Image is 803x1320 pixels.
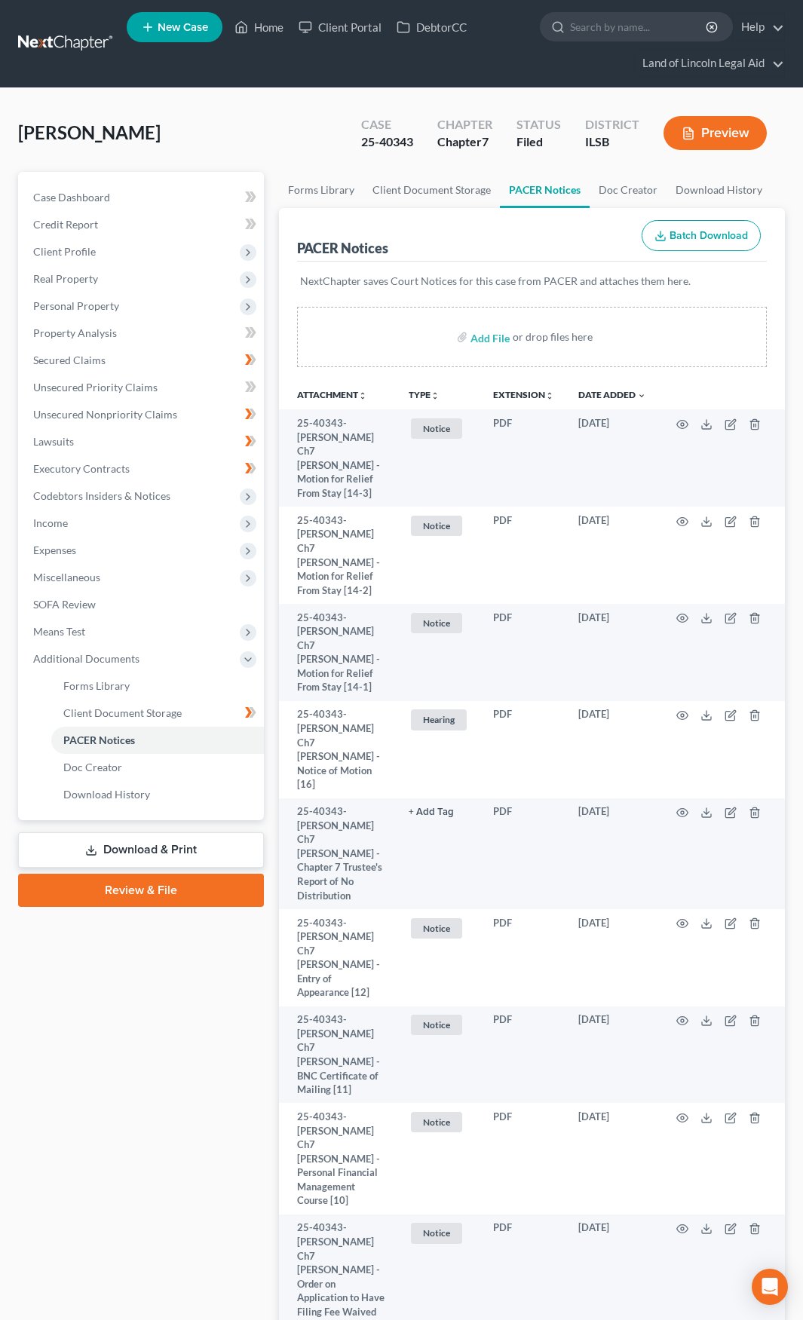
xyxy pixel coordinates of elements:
[361,116,413,133] div: Case
[21,455,264,482] a: Executory Contracts
[493,389,554,400] a: Extensionunfold_more
[51,672,264,700] a: Forms Library
[409,513,469,538] a: Notice
[33,598,96,611] span: SOFA Review
[33,489,170,502] span: Codebtors Insiders & Notices
[431,391,440,400] i: unfold_more
[33,571,100,583] span: Miscellaneous
[667,172,771,208] a: Download History
[409,611,469,635] a: Notice
[481,909,566,1006] td: PDF
[33,218,98,231] span: Credit Report
[33,544,76,556] span: Expenses
[409,1220,469,1245] a: Notice
[51,700,264,727] a: Client Document Storage
[33,191,110,204] span: Case Dashboard
[570,13,708,41] input: Search by name...
[21,211,264,238] a: Credit Report
[409,804,469,819] a: + Add Tag
[734,14,784,41] a: Help
[279,604,397,701] td: 25-40343-[PERSON_NAME] Ch7 [PERSON_NAME] - Motion for Relief From Stay [14-1]
[409,916,469,941] a: Notice
[21,401,264,428] a: Unsecured Nonpriority Claims
[279,1006,397,1104] td: 25-40343-[PERSON_NAME] Ch7 [PERSON_NAME] - BNC Certificate of Mailing [11]
[481,701,566,798] td: PDF
[33,381,158,394] span: Unsecured Priority Claims
[409,390,440,400] button: TYPEunfold_more
[566,507,658,604] td: [DATE]
[279,1103,397,1214] td: 25-40343-[PERSON_NAME] Ch7 [PERSON_NAME] - Personal Financial Management Course [10]
[411,418,462,439] span: Notice
[33,408,177,421] span: Unsecured Nonpriority Claims
[33,326,117,339] span: Property Analysis
[51,754,264,781] a: Doc Creator
[33,652,139,665] span: Additional Documents
[411,1015,462,1035] span: Notice
[566,1103,658,1214] td: [DATE]
[752,1269,788,1305] div: Open Intercom Messenger
[63,679,130,692] span: Forms Library
[361,133,413,151] div: 25-40343
[33,516,68,529] span: Income
[63,734,135,746] span: PACER Notices
[279,409,397,507] td: 25-40343-[PERSON_NAME] Ch7 [PERSON_NAME] - Motion for Relief From Stay [14-3]
[481,1006,566,1104] td: PDF
[409,807,454,817] button: + Add Tag
[411,709,467,730] span: Hearing
[33,245,96,258] span: Client Profile
[411,1223,462,1243] span: Notice
[637,391,646,400] i: expand_more
[481,409,566,507] td: PDF
[21,591,264,618] a: SOFA Review
[585,116,639,133] div: District
[300,274,764,289] p: NextChapter saves Court Notices for this case from PACER and attaches them here.
[578,389,646,400] a: Date Added expand_more
[33,272,98,285] span: Real Property
[227,14,291,41] a: Home
[358,391,367,400] i: unfold_more
[18,832,264,868] a: Download & Print
[566,604,658,701] td: [DATE]
[513,329,593,345] div: or drop files here
[481,507,566,604] td: PDF
[635,50,784,77] a: Land of Lincoln Legal Aid
[33,299,119,312] span: Personal Property
[21,428,264,455] a: Lawsuits
[279,909,397,1006] td: 25-40343-[PERSON_NAME] Ch7 [PERSON_NAME] - Entry of Appearance [12]
[670,229,748,242] span: Batch Download
[516,133,561,151] div: Filed
[21,374,264,401] a: Unsecured Priority Claims
[409,1110,469,1135] a: Notice
[18,874,264,907] a: Review & File
[158,22,208,33] span: New Case
[585,133,639,151] div: ILSB
[51,727,264,754] a: PACER Notices
[21,184,264,211] a: Case Dashboard
[409,1012,469,1037] a: Notice
[21,347,264,374] a: Secured Claims
[33,625,85,638] span: Means Test
[21,320,264,347] a: Property Analysis
[516,116,561,133] div: Status
[279,507,397,604] td: 25-40343-[PERSON_NAME] Ch7 [PERSON_NAME] - Motion for Relief From Stay [14-2]
[566,1006,658,1104] td: [DATE]
[545,391,554,400] i: unfold_more
[63,788,150,801] span: Download History
[389,14,474,41] a: DebtorCC
[33,435,74,448] span: Lawsuits
[481,1103,566,1214] td: PDF
[33,462,130,475] span: Executory Contracts
[566,409,658,507] td: [DATE]
[363,172,500,208] a: Client Document Storage
[279,172,363,208] a: Forms Library
[411,918,462,939] span: Notice
[51,781,264,808] a: Download History
[63,706,182,719] span: Client Document Storage
[500,172,590,208] a: PACER Notices
[590,172,667,208] a: Doc Creator
[482,134,489,149] span: 7
[481,604,566,701] td: PDF
[437,116,492,133] div: Chapter
[437,133,492,151] div: Chapter
[297,389,367,400] a: Attachmentunfold_more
